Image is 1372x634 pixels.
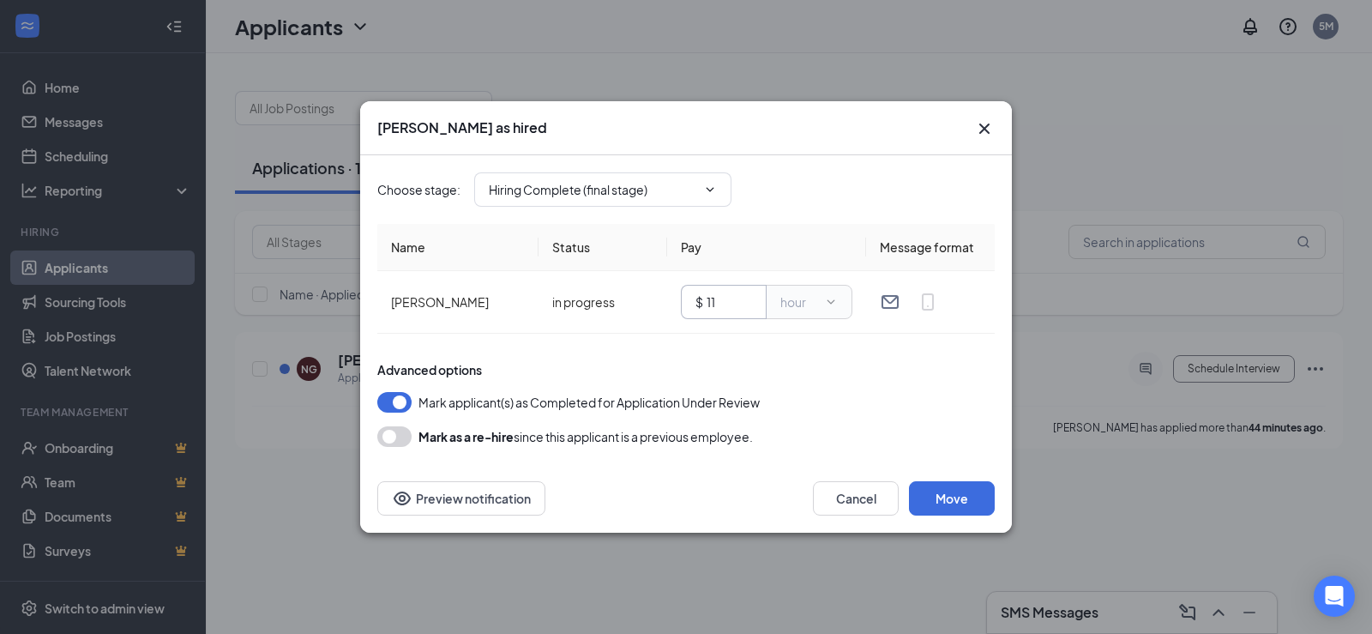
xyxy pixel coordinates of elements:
th: Status [539,224,667,271]
svg: Eye [392,488,412,509]
svg: Cross [974,118,995,139]
button: Cancel [813,481,899,516]
td: in progress [539,271,667,334]
span: Choose stage : [377,180,460,199]
b: Mark as a re-hire [418,429,514,444]
svg: ChevronDown [703,183,717,196]
div: $ [695,293,703,311]
span: [PERSON_NAME] [391,294,489,310]
button: Close [974,118,995,139]
svg: MobileSms [918,292,938,312]
svg: Email [880,292,900,312]
th: Message format [866,224,995,271]
div: Open Intercom Messenger [1314,576,1355,617]
button: Preview notificationEye [377,481,545,516]
span: Mark applicant(s) as Completed for Application Under Review [418,392,760,413]
th: Pay [667,224,866,271]
th: Name [377,224,539,271]
button: Move [909,481,995,516]
div: Advanced options [377,361,995,378]
h3: [PERSON_NAME] as hired [377,118,547,137]
div: since this applicant is a previous employee. [418,426,753,447]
